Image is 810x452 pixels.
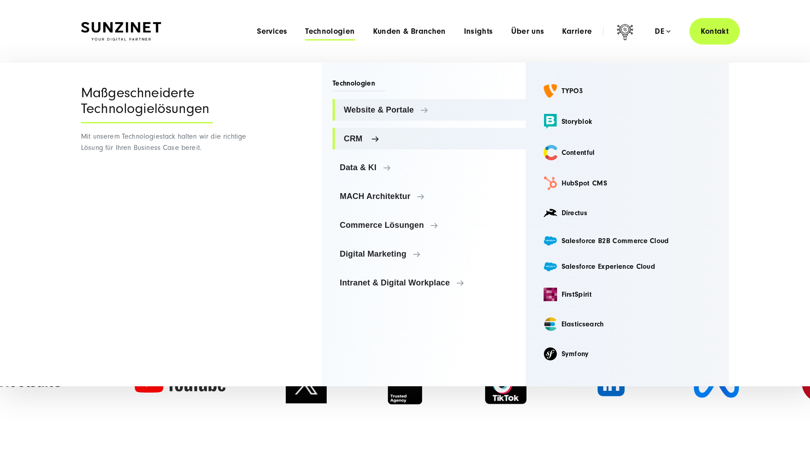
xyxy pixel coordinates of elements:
span: MACH Architektur [340,192,518,201]
a: Services [257,27,287,36]
span: Commerce Lösungen [340,221,518,230]
img: SUNZINET Full Service Digital Agentur [81,22,161,41]
span: Data & KI [340,163,518,172]
a: Elasticsearch [536,311,719,337]
a: CRM [333,128,526,149]
a: Commerce Lösungen [333,214,526,236]
a: Insights [464,27,493,36]
div: Maßgeschneiderte Technologielösungen [81,85,213,123]
a: Karriere [562,27,592,36]
a: Data & KI [333,157,526,178]
a: Directus [536,200,719,226]
span: Digital Marketing [340,249,518,258]
span: Technologien [333,78,386,91]
a: TYPO3 [536,78,719,104]
a: Salesforce B2B Commerce Cloud [536,230,719,252]
a: Über uns [511,27,544,36]
a: Website & Portale [333,99,526,121]
a: Contentful [536,139,719,167]
a: Salesforce Experience Cloud [536,256,719,278]
a: FirstSpirit [536,281,719,307]
a: Digital Marketing [333,243,526,265]
a: Intranet & Digital Workplace [333,272,526,294]
span: Intranet & Digital Workplace [340,278,518,287]
a: Storyblok [536,108,719,135]
a: Symfony [536,341,719,367]
a: Kunden & Branchen [373,27,446,36]
a: Kontakt [689,18,740,45]
a: MACH Architektur [333,185,526,207]
a: HubSpot CMS [536,170,719,196]
span: Website & Portale [344,105,518,114]
p: Mit unserem Technologiestack halten wir die richtige Lösung für Ihren Business Case bereit. [81,131,250,154]
div: de [655,27,670,36]
a: Technologien [305,27,355,36]
span: CRM [344,134,518,143]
